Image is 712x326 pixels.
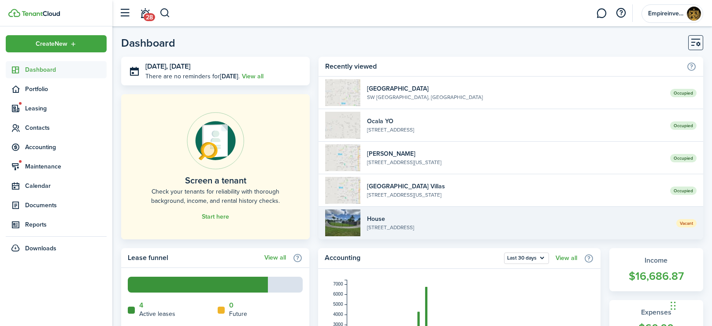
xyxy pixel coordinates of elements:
[139,309,175,319] home-widget-title: Active leases
[648,11,683,17] span: Empireinvestor LLC
[145,61,303,72] h3: [DATE], [DATE]
[141,187,290,205] home-placeholder-description: Check your tenants for reliability with thorough background, income, and rental history checks.
[367,84,664,93] widget-list-item-title: [GEOGRAPHIC_DATA]
[367,126,664,134] widget-list-item-description: [STREET_ADDRESS]
[367,149,664,158] widget-list-item-title: [PERSON_NAME]
[8,9,20,17] img: TenantCloud
[325,209,360,236] img: 1
[367,191,664,199] widget-list-item-description: [STREET_ADDRESS][US_STATE]
[593,2,610,25] a: Messaging
[25,84,107,94] span: Portfolio
[333,302,343,307] tspan: 5000
[229,309,247,319] home-widget-title: Future
[325,79,360,106] img: 1
[242,72,263,81] a: View all
[504,253,549,264] button: Open menu
[618,268,695,285] widget-stats-count: $16,686.87
[367,117,664,126] widget-list-item-title: Ocala YO
[25,201,107,210] span: Documents
[671,293,676,319] div: Drag
[367,158,664,166] widget-list-item-description: [STREET_ADDRESS][US_STATE]
[25,162,107,171] span: Maintenance
[159,6,171,21] button: Search
[367,223,670,231] widget-list-item-description: [STREET_ADDRESS]
[25,65,107,74] span: Dashboard
[325,177,360,204] img: 1
[325,112,360,139] img: 1
[333,292,343,297] tspan: 6000
[504,253,549,264] button: Last 30 days
[145,72,240,81] p: There are no reminders for .
[670,121,697,130] span: Occupied
[367,214,670,223] widget-list-item-title: House
[128,253,260,263] home-widget-title: Lease funnel
[144,13,155,21] span: 28
[36,41,67,47] span: Create New
[6,35,107,52] button: Open menu
[333,312,343,317] tspan: 4000
[25,181,107,190] span: Calendar
[25,104,107,113] span: Leasing
[325,253,500,264] home-widget-title: Accounting
[333,282,343,286] tspan: 7000
[25,244,56,253] span: Downloads
[25,143,107,152] span: Accounting
[6,61,107,78] a: Dashboard
[618,255,695,266] widget-stats-title: Income
[229,301,234,309] a: 0
[139,301,143,309] a: 4
[670,187,697,195] span: Occupied
[367,182,664,191] widget-list-item-title: [GEOGRAPHIC_DATA] Villas
[687,7,701,21] img: Empireinvestor LLC
[325,61,682,72] home-widget-title: Recently viewed
[670,89,697,97] span: Occupied
[688,35,703,50] button: Customise
[676,219,697,227] span: Vacant
[367,93,664,101] widget-list-item-description: SW [GEOGRAPHIC_DATA], [GEOGRAPHIC_DATA]
[670,154,697,162] span: Occupied
[137,2,153,25] a: Notifications
[325,144,360,171] img: 1
[609,248,704,291] a: Income$16,686.87
[613,6,628,21] button: Open resource center
[556,255,577,262] a: View all
[25,220,107,229] span: Reports
[668,284,712,326] iframe: Chat Widget
[25,123,107,132] span: Contacts
[220,72,238,81] b: [DATE]
[202,213,229,220] a: Start here
[116,5,133,22] button: Open sidebar
[121,37,175,48] header-page-title: Dashboard
[22,11,60,16] img: TenantCloud
[264,254,286,261] a: View all
[6,216,107,233] a: Reports
[185,174,246,187] home-placeholder-title: Screen a tenant
[618,307,695,318] widget-stats-title: Expenses
[187,112,244,169] img: Online payments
